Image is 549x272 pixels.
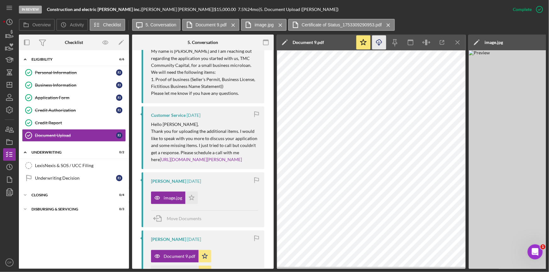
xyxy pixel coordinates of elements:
[187,113,200,118] time: 2025-07-23 21:52
[31,150,109,154] div: Underwriting
[7,261,11,264] text: CP
[35,120,126,125] div: Credit Report
[19,6,42,14] div: In Review
[528,244,543,259] iframe: Intercom live chat
[22,159,126,172] a: LexisNexis & SOS / UCC Filing
[32,22,51,27] label: Overview
[293,40,324,45] div: Document 9.pdf
[116,69,122,76] div: F J
[146,22,176,27] label: 5. Conversation
[151,211,208,226] button: Move Documents
[187,179,201,184] time: 2025-07-22 17:51
[35,83,116,88] div: Business Information
[151,69,258,76] p: We will need the following items:
[196,22,227,27] label: Document 9.pdf
[116,95,122,101] div: F J
[31,57,109,61] div: Eligibility
[259,7,339,12] div: | 5. Document Upload ([PERSON_NAME])
[288,19,395,31] button: Certificate of Status_1753309290953.pdf
[113,150,124,154] div: 0 / 2
[151,128,258,163] p: Thank you for uploading the additional items. I would like to speak with you more to discuss your...
[65,40,83,45] div: Checklist
[151,237,186,242] div: [PERSON_NAME]
[116,132,122,139] div: F J
[103,22,121,27] label: Checklist
[541,244,546,249] span: 1
[151,48,258,69] p: My name is [PERSON_NAME] and I am reaching out regarding the application you started with us, TMC...
[113,193,124,197] div: 0 / 4
[31,207,109,211] div: Disbursing & Servicing
[70,22,84,27] label: Activity
[35,108,116,113] div: Credit Authorization
[151,250,211,263] button: Document 9.pdf
[507,3,546,16] button: Complete
[214,7,238,12] div: $15,000.00
[35,176,116,181] div: Underwriting Decision
[151,121,258,128] p: Hello [PERSON_NAME],
[35,163,126,168] div: LexisNexis & SOS / UCC Filing
[116,107,122,113] div: F J
[182,19,240,31] button: Document 9.pdf
[151,90,258,97] p: Please let me know if you have any questions.
[167,216,201,221] span: Move Documents
[56,19,88,31] button: Activity
[302,22,382,27] label: Certificate of Status_1753309290953.pdf
[116,175,122,181] div: F J
[187,237,201,242] time: 2025-07-22 17:45
[31,193,109,197] div: Closing
[151,76,258,90] p: 1. Proof of business (Seller's Permit, Business License, Fictitious Business Name Statement))
[35,95,116,100] div: Application Form
[238,7,247,12] div: 7.5 %
[47,7,141,12] b: Construction and electric [PERSON_NAME] inc.
[19,19,55,31] button: Overview
[22,79,126,91] a: Business InformationFJ
[151,192,198,204] button: image.jpg
[22,117,126,129] a: Credit Report
[164,195,182,200] div: image.jpg
[35,70,116,75] div: Personal Information
[47,7,142,12] div: |
[22,104,126,117] a: Credit AuthorizationFJ
[142,7,214,12] div: [PERSON_NAME] [PERSON_NAME] |
[90,19,125,31] button: Checklist
[164,254,195,259] div: Document 9.pdf
[22,129,126,142] a: Document UploadFJ
[188,40,218,45] div: 5. Conversation
[255,22,274,27] label: image.jpg
[22,172,126,184] a: Underwriting DecisionFJ
[160,157,242,162] a: [URL][DOMAIN_NAME][PERSON_NAME]
[241,19,287,31] button: image.jpg
[3,256,16,269] button: CP
[132,19,181,31] button: 5. Conversation
[113,57,124,61] div: 6 / 6
[151,179,186,184] div: [PERSON_NAME]
[22,91,126,104] a: Application FormFJ
[247,7,259,12] div: 24 mo
[513,3,532,16] div: Complete
[35,133,116,138] div: Document Upload
[485,40,503,45] div: image.jpg
[22,66,126,79] a: Personal InformationFJ
[116,82,122,88] div: F J
[113,207,124,211] div: 0 / 3
[151,113,186,118] div: Customer Service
